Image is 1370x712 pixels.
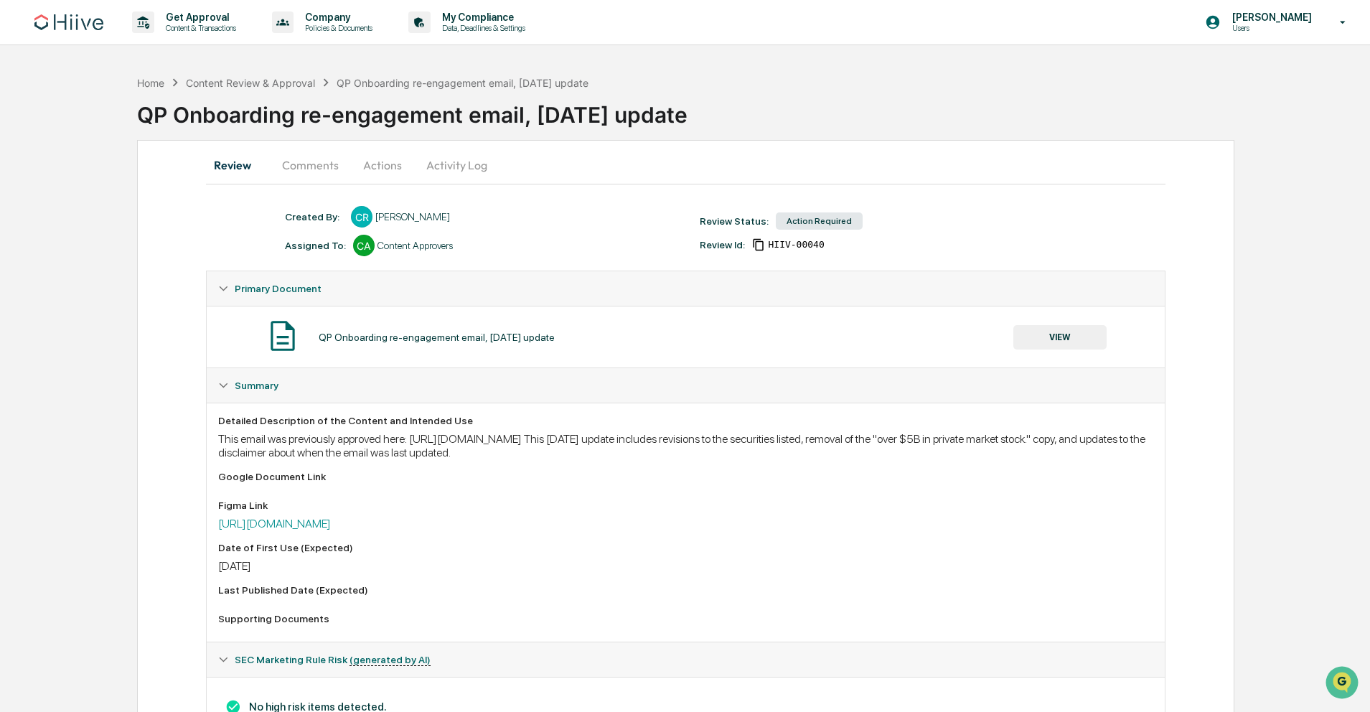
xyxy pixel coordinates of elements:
p: Data, Deadlines & Settings [431,23,532,33]
div: CA [353,235,375,256]
div: QP Onboarding re-engagement email, [DATE] update [337,77,588,89]
p: My Compliance [431,11,532,23]
div: Detailed Description of the Content and Intended Use [218,415,1153,426]
iframe: Open customer support [1324,665,1363,703]
p: [PERSON_NAME] [1221,11,1319,23]
span: Data Lookup [29,208,90,222]
div: Content Approvers [377,240,453,251]
button: Start new chat [244,114,261,131]
a: Powered byPylon [101,243,174,254]
div: CR [351,206,372,228]
div: Review Status: [700,215,769,227]
p: Users [1221,23,1319,33]
button: VIEW [1013,325,1107,350]
button: Comments [271,148,350,182]
a: 🖐️Preclearance [9,175,98,201]
span: ae91f521-3a37-4296-8cc4-9002c902e56a [768,239,824,250]
div: Google Document Link [218,471,1153,482]
div: SEC Marketing Rule Risk (generated by AI) [207,642,1164,677]
div: Home [137,77,164,89]
span: Summary [235,380,278,391]
div: Summary [207,368,1164,403]
img: Document Icon [265,318,301,354]
div: Figma Link [218,500,1153,511]
div: Date of First Use (Expected) [218,542,1153,553]
div: Created By: ‎ ‎ [285,211,344,222]
div: Assigned To: [285,240,346,251]
button: Review [206,148,271,182]
div: secondary tabs example [206,148,1165,182]
div: Supporting Documents [218,613,1153,624]
p: How can we help? [14,30,261,53]
a: [URL][DOMAIN_NAME] [218,517,331,530]
div: [DATE] [218,559,1153,573]
div: Primary Document [207,271,1164,306]
span: Primary Document [235,283,322,294]
div: 🗄️ [104,182,116,194]
div: Review Id: [700,239,745,250]
div: Content Review & Approval [186,77,315,89]
div: Start new chat [49,110,235,124]
div: QP Onboarding re-engagement email, [DATE] update [319,332,555,343]
p: Get Approval [154,11,243,23]
span: SEC Marketing Rule Risk [235,654,431,665]
img: 1746055101610-c473b297-6a78-478c-a979-82029cc54cd1 [14,110,40,136]
a: 🗄️Attestations [98,175,184,201]
div: Primary Document [207,306,1164,367]
p: Company [294,11,380,23]
span: Preclearance [29,181,93,195]
div: QP Onboarding re-engagement email, [DATE] update [137,90,1370,128]
div: 🔎 [14,210,26,221]
div: [PERSON_NAME] [375,211,450,222]
div: Action Required [776,212,863,230]
div: Last Published Date (Expected) [218,584,1153,596]
button: Activity Log [415,148,499,182]
div: 🖐️ [14,182,26,194]
span: Attestations [118,181,178,195]
div: This email was previously approved here: [URL][DOMAIN_NAME] This [DATE] update includes revisions... [218,432,1153,459]
p: Policies & Documents [294,23,380,33]
div: Summary [207,403,1164,642]
p: Content & Transactions [154,23,243,33]
span: Pylon [143,243,174,254]
u: (generated by AI) [349,654,431,666]
div: We're available if you need us! [49,124,182,136]
a: 🔎Data Lookup [9,202,96,228]
button: Actions [350,148,415,182]
img: logo [34,14,103,30]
